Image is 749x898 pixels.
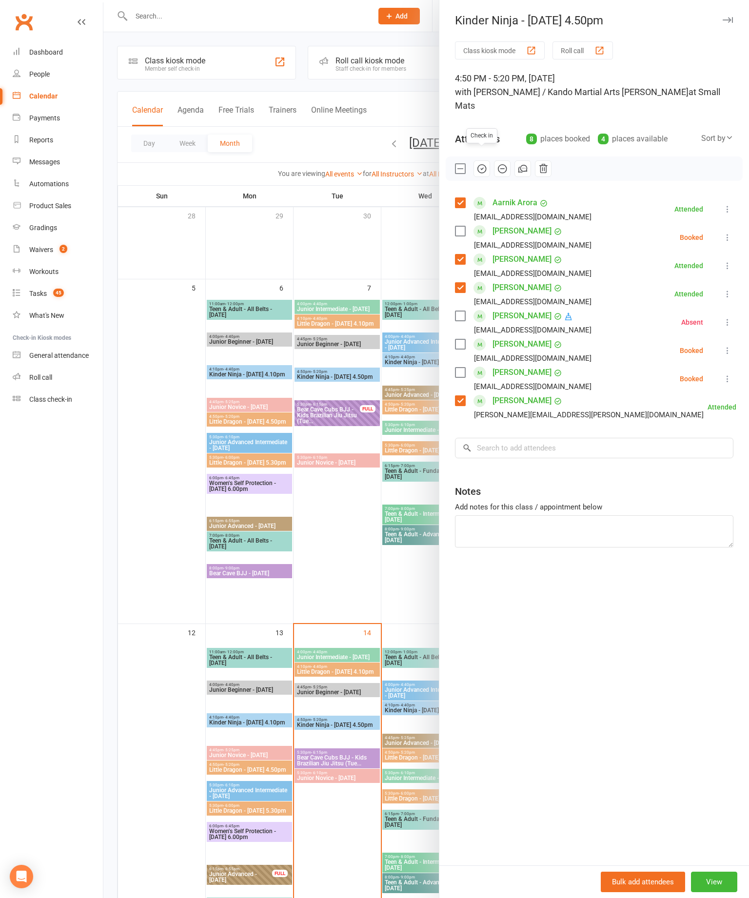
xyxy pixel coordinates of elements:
[680,347,703,354] div: Booked
[681,319,703,326] div: Absent
[674,262,703,269] div: Attended
[455,72,733,113] div: 4:50 PM - 5:20 PM, [DATE]
[466,128,497,143] div: Check in
[29,351,89,359] div: General attendance
[13,129,103,151] a: Reports
[13,63,103,85] a: People
[455,438,733,458] input: Search to add attendees
[474,267,591,280] div: [EMAIL_ADDRESS][DOMAIN_NAME]
[493,223,552,239] a: [PERSON_NAME]
[474,211,591,223] div: [EMAIL_ADDRESS][DOMAIN_NAME]
[674,291,703,297] div: Attended
[474,239,591,252] div: [EMAIL_ADDRESS][DOMAIN_NAME]
[493,365,552,380] a: [PERSON_NAME]
[493,280,552,295] a: [PERSON_NAME]
[12,10,36,34] a: Clubworx
[674,206,703,213] div: Attended
[474,380,591,393] div: [EMAIL_ADDRESS][DOMAIN_NAME]
[701,132,733,145] div: Sort by
[29,48,63,56] div: Dashboard
[29,224,57,232] div: Gradings
[29,202,71,210] div: Product Sales
[13,261,103,283] a: Workouts
[474,324,591,336] div: [EMAIL_ADDRESS][DOMAIN_NAME]
[13,367,103,389] a: Roll call
[13,283,103,305] a: Tasks 45
[493,336,552,352] a: [PERSON_NAME]
[526,134,537,144] div: 8
[29,373,52,381] div: Roll call
[13,389,103,410] a: Class kiosk mode
[29,92,58,100] div: Calendar
[29,136,53,144] div: Reports
[13,305,103,327] a: What's New
[493,195,537,211] a: Aarnik Arora
[493,393,552,409] a: [PERSON_NAME]
[13,151,103,173] a: Messages
[598,132,668,146] div: places available
[29,114,60,122] div: Payments
[29,290,47,297] div: Tasks
[680,234,703,241] div: Booked
[474,352,591,365] div: [EMAIL_ADDRESS][DOMAIN_NAME]
[29,246,53,254] div: Waivers
[598,134,609,144] div: 4
[601,872,685,892] button: Bulk add attendees
[474,409,704,421] div: [PERSON_NAME][EMAIL_ADDRESS][PERSON_NAME][DOMAIN_NAME]
[29,395,72,403] div: Class check-in
[13,239,103,261] a: Waivers 2
[13,195,103,217] a: Product Sales
[13,345,103,367] a: General attendance kiosk mode
[526,132,590,146] div: places booked
[29,70,50,78] div: People
[493,252,552,267] a: [PERSON_NAME]
[455,87,689,97] span: with [PERSON_NAME] / Kando Martial Arts [PERSON_NAME]
[708,404,736,410] div: Attended
[13,173,103,195] a: Automations
[29,180,69,188] div: Automations
[13,41,103,63] a: Dashboard
[474,295,591,308] div: [EMAIL_ADDRESS][DOMAIN_NAME]
[13,107,103,129] a: Payments
[455,41,545,59] button: Class kiosk mode
[53,289,64,297] span: 45
[439,14,749,27] div: Kinder Ninja - [DATE] 4.50pm
[13,217,103,239] a: Gradings
[455,501,733,513] div: Add notes for this class / appointment below
[552,41,613,59] button: Roll call
[13,85,103,107] a: Calendar
[691,872,737,892] button: View
[493,308,552,324] a: [PERSON_NAME]
[680,375,703,382] div: Booked
[455,132,500,146] div: Attendees
[29,158,60,166] div: Messages
[455,485,481,498] div: Notes
[29,268,59,275] div: Workouts
[59,245,67,253] span: 2
[10,865,33,888] div: Open Intercom Messenger
[29,312,64,319] div: What's New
